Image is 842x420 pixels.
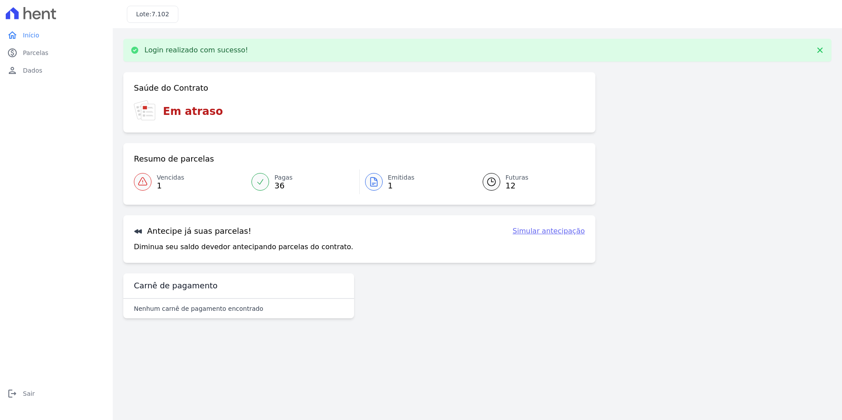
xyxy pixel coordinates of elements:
[506,182,528,189] span: 12
[7,30,18,41] i: home
[506,173,528,182] span: Futuras
[134,169,246,194] a: Vencidas 1
[23,31,39,40] span: Início
[144,46,248,55] p: Login realizado com sucesso!
[4,44,109,62] a: paidParcelas
[134,280,218,291] h3: Carnê de pagamento
[7,48,18,58] i: paid
[151,11,169,18] span: 7.102
[134,83,208,93] h3: Saúde do Contrato
[7,65,18,76] i: person
[134,226,251,236] h3: Antecipe já suas parcelas!
[23,389,35,398] span: Sair
[388,173,415,182] span: Emitidas
[7,388,18,399] i: logout
[134,304,263,313] p: Nenhum carnê de pagamento encontrado
[163,103,223,119] h3: Em atraso
[274,182,292,189] span: 36
[134,154,214,164] h3: Resumo de parcelas
[23,66,42,75] span: Dados
[23,48,48,57] span: Parcelas
[274,173,292,182] span: Pagas
[136,10,169,19] h3: Lote:
[360,169,472,194] a: Emitidas 1
[246,169,359,194] a: Pagas 36
[4,62,109,79] a: personDados
[157,173,184,182] span: Vencidas
[157,182,184,189] span: 1
[388,182,415,189] span: 1
[134,242,353,252] p: Diminua seu saldo devedor antecipando parcelas do contrato.
[513,226,585,236] a: Simular antecipação
[4,385,109,402] a: logoutSair
[4,26,109,44] a: homeInício
[472,169,585,194] a: Futuras 12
